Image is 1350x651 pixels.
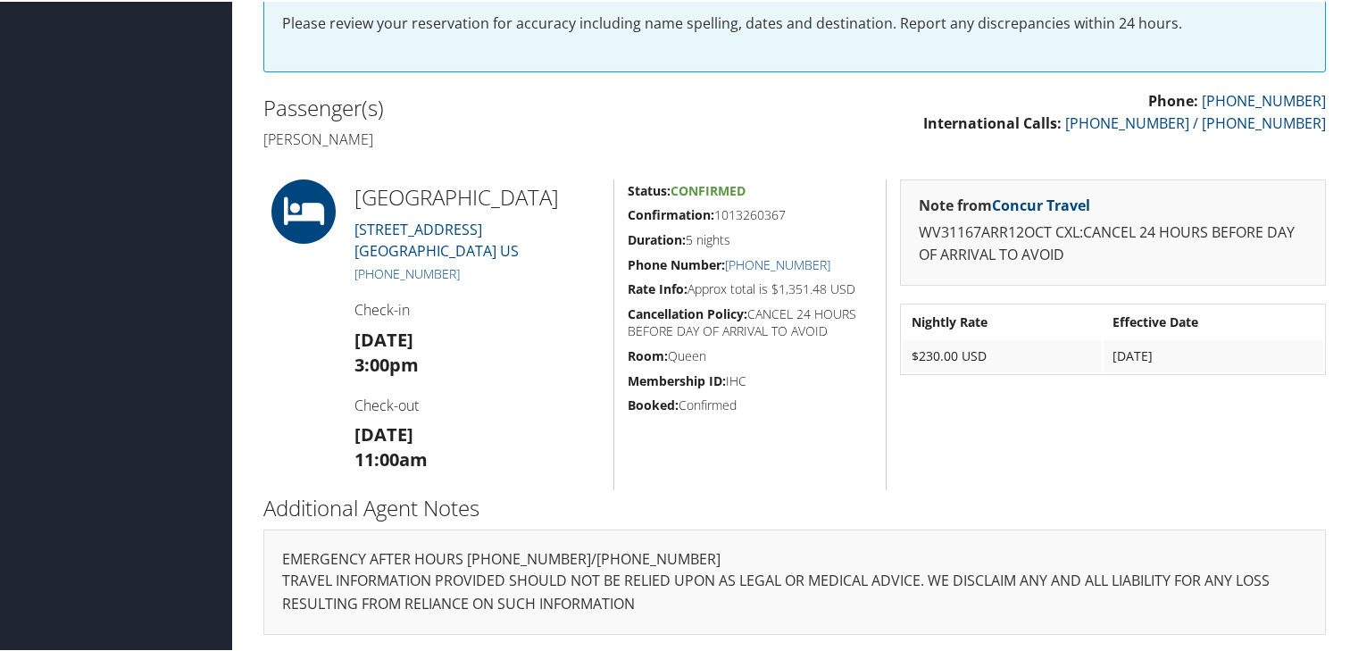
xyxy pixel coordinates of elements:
p: TRAVEL INFORMATION PROVIDED SHOULD NOT BE RELIED UPON AS LEGAL OR MEDICAL ADVICE. WE DISCLAIM ANY... [282,568,1307,613]
span: Confirmed [671,180,746,197]
a: [PHONE_NUMBER] [1202,89,1326,109]
h5: IHC [628,371,872,388]
strong: Phone Number: [628,255,725,271]
h5: Confirmed [628,395,872,413]
strong: [DATE] [354,326,413,350]
strong: Confirmation: [628,204,714,221]
h2: [GEOGRAPHIC_DATA] [354,180,600,211]
a: [PHONE_NUMBER] [725,255,830,271]
strong: Room: [628,346,668,363]
strong: Status: [628,180,671,197]
strong: Note from [919,194,1090,213]
h4: Check-out [354,394,600,413]
th: Nightly Rate [903,305,1102,337]
strong: International Calls: [923,112,1062,131]
p: WV31167ARR12OCT CXL:CANCEL 24 HOURS BEFORE DAY OF ARRIVAL TO AVOID [919,220,1307,265]
strong: Phone: [1148,89,1198,109]
strong: Cancellation Policy: [628,304,747,321]
h2: Additional Agent Notes [263,491,1326,522]
a: [STREET_ADDRESS][GEOGRAPHIC_DATA] US [354,218,519,259]
strong: Booked: [628,395,679,412]
strong: [DATE] [354,421,413,445]
p: Please review your reservation for accuracy including name spelling, dates and destination. Repor... [282,11,1307,34]
h5: Approx total is $1,351.48 USD [628,279,872,296]
strong: 11:00am [354,446,428,470]
a: Concur Travel [992,194,1090,213]
td: [DATE] [1104,338,1323,371]
strong: Membership ID: [628,371,726,388]
h5: 5 nights [628,230,872,247]
h5: CANCEL 24 HOURS BEFORE DAY OF ARRIVAL TO AVOID [628,304,872,338]
strong: Rate Info: [628,279,687,296]
a: [PHONE_NUMBER] / [PHONE_NUMBER] [1065,112,1326,131]
div: EMERGENCY AFTER HOURS [PHONE_NUMBER]/[PHONE_NUMBER] [263,528,1326,632]
h5: Queen [628,346,872,363]
a: [PHONE_NUMBER] [354,263,460,280]
h2: Passenger(s) [263,91,781,121]
th: Effective Date [1104,305,1323,337]
strong: 3:00pm [354,351,419,375]
h4: Check-in [354,298,600,318]
h5: 1013260367 [628,204,872,222]
td: $230.00 USD [903,338,1102,371]
h4: [PERSON_NAME] [263,128,781,147]
strong: Duration: [628,230,686,246]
